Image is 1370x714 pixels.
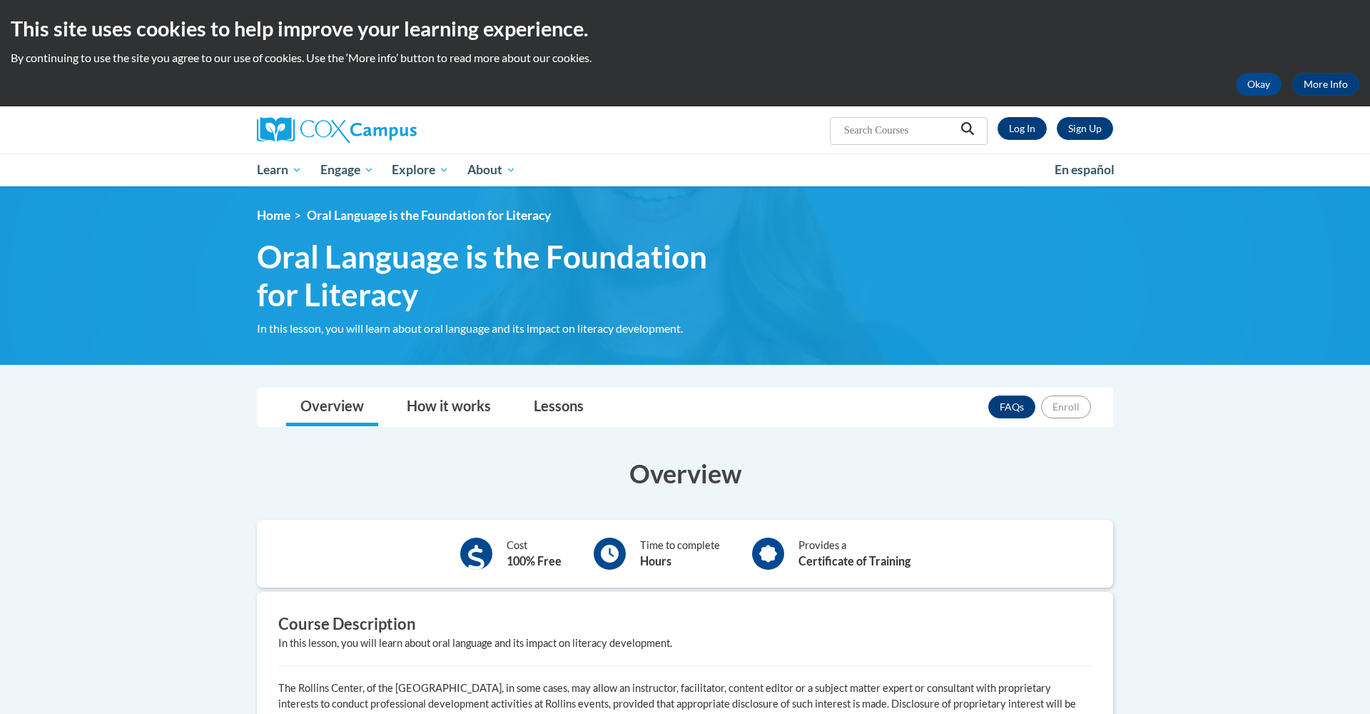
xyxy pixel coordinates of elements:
[11,14,1359,43] h2: This site uses cookies to help improve your learning experience.
[257,117,417,143] img: Cox Campus
[382,154,458,186] a: Explore
[843,121,957,139] input: Search Courses
[257,161,302,178] span: Learn
[278,613,1092,635] h3: Course Description
[392,161,449,178] span: Explore
[798,554,910,568] b: Certificate of Training
[458,154,525,186] a: About
[278,635,1092,651] div: In this lesson, you will learn about oral language and its impact on literacy development.
[988,396,1035,418] a: FAQs
[640,554,671,568] b: Hours
[257,208,290,223] a: Home
[286,388,378,426] a: Overview
[248,154,311,186] a: Learn
[1055,162,1115,177] span: En español
[519,388,598,426] a: Lessons
[957,121,978,140] button: Search
[1041,396,1091,418] button: Enroll
[1236,73,1282,96] button: Okay
[235,154,1135,186] div: Main menu
[392,388,505,426] a: How it works
[1292,73,1359,96] a: More Info
[307,208,551,223] span: Oral Language is the Foundation for Literacy
[320,161,374,178] span: Engage
[467,161,516,178] span: About
[257,238,749,313] span: Oral Language is the Foundation for Literacy
[11,50,1359,66] p: By continuing to use the site you agree to our use of cookies. Use the ‘More info’ button to read...
[507,554,562,568] b: 100% Free
[1057,117,1113,140] a: Register
[798,538,910,570] div: Provides a
[311,154,383,186] a: Engage
[257,321,749,336] div: In this lesson, you will learn about oral language and its impact on literacy development.
[257,456,1113,491] h3: Overview
[640,538,720,570] div: Time to complete
[1045,155,1124,185] a: En español
[257,117,528,143] a: Cox Campus
[998,117,1047,140] a: Log In
[507,538,562,570] div: Cost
